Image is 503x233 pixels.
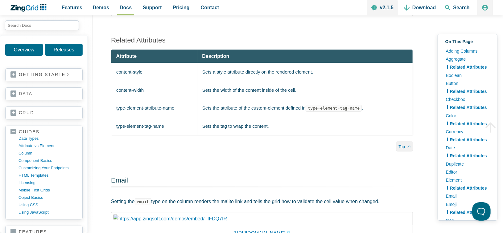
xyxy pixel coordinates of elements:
[143,3,162,12] span: Support
[111,63,197,81] td: content-style
[443,200,493,208] a: Emoji
[197,63,413,81] td: Sets a style attribute directly on the rendered element.
[19,201,77,209] a: using CSS
[5,20,79,30] input: search input
[197,99,413,117] td: Sets the attribute of the custom-element defined in .
[472,202,491,221] iframe: Toggle Customer Support
[443,47,493,55] a: Adding Columns
[19,179,77,187] a: licensing
[19,172,77,179] a: HTML templates
[443,71,493,79] a: Boolean
[197,81,413,99] td: Sets the width of the content inside of the cell.
[443,176,493,184] a: Element
[62,3,82,12] span: Features
[120,3,132,12] span: Docs
[443,79,493,87] a: Button
[447,63,493,71] a: Related Attributes
[111,99,197,117] td: type-element-attribute-name
[443,95,493,103] a: Checkbox
[10,4,50,12] a: ZingChart Logo. Click to return to the homepage
[306,105,362,112] code: type-element-tag-name
[5,44,43,56] a: Overview
[197,50,413,63] th: Description
[19,142,77,150] a: Attribute vs Element
[19,187,77,194] a: mobile first grids
[19,157,77,164] a: component basics
[113,215,227,223] img: https://app.zingsoft.com/demos/embed/TIFDQ7IR
[10,129,77,135] a: guides
[201,3,219,12] span: Contact
[19,194,77,201] a: object basics
[19,150,77,157] a: column
[447,184,493,192] a: Related Attributes
[197,117,413,135] td: Sets the tag to wrap the content.
[447,87,493,95] a: Related Attributes
[19,135,77,142] a: data types
[135,198,151,205] code: email
[447,120,493,128] a: Related Attributes
[447,208,493,216] a: Related Attributes
[111,176,128,184] a: Email
[111,117,197,135] td: type-element-tag-name
[19,209,77,216] a: using JavaScript
[443,55,493,63] a: Aggregate
[443,216,493,224] a: Icon
[173,3,190,12] span: Pricing
[111,36,166,44] a: Related Attributes
[111,50,197,63] th: Attribute
[93,3,109,12] span: Demos
[10,91,77,97] a: data
[19,164,77,172] a: customizing your endpoints
[10,72,77,78] a: getting started
[443,144,493,152] a: Date
[447,103,493,111] a: Related Attributes
[447,152,493,160] a: Related Attributes
[45,44,83,56] a: Releases
[447,136,493,144] a: Related Attributes
[443,168,493,176] a: Editor
[443,160,493,168] a: Duplicate
[111,81,197,99] td: content-width
[10,110,77,116] a: crud
[443,192,493,200] a: Email
[443,128,493,136] a: Currency
[111,197,413,206] p: Setting the type on the column renders the mailto link and tells the grid how to validate the cel...
[443,112,493,120] a: Color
